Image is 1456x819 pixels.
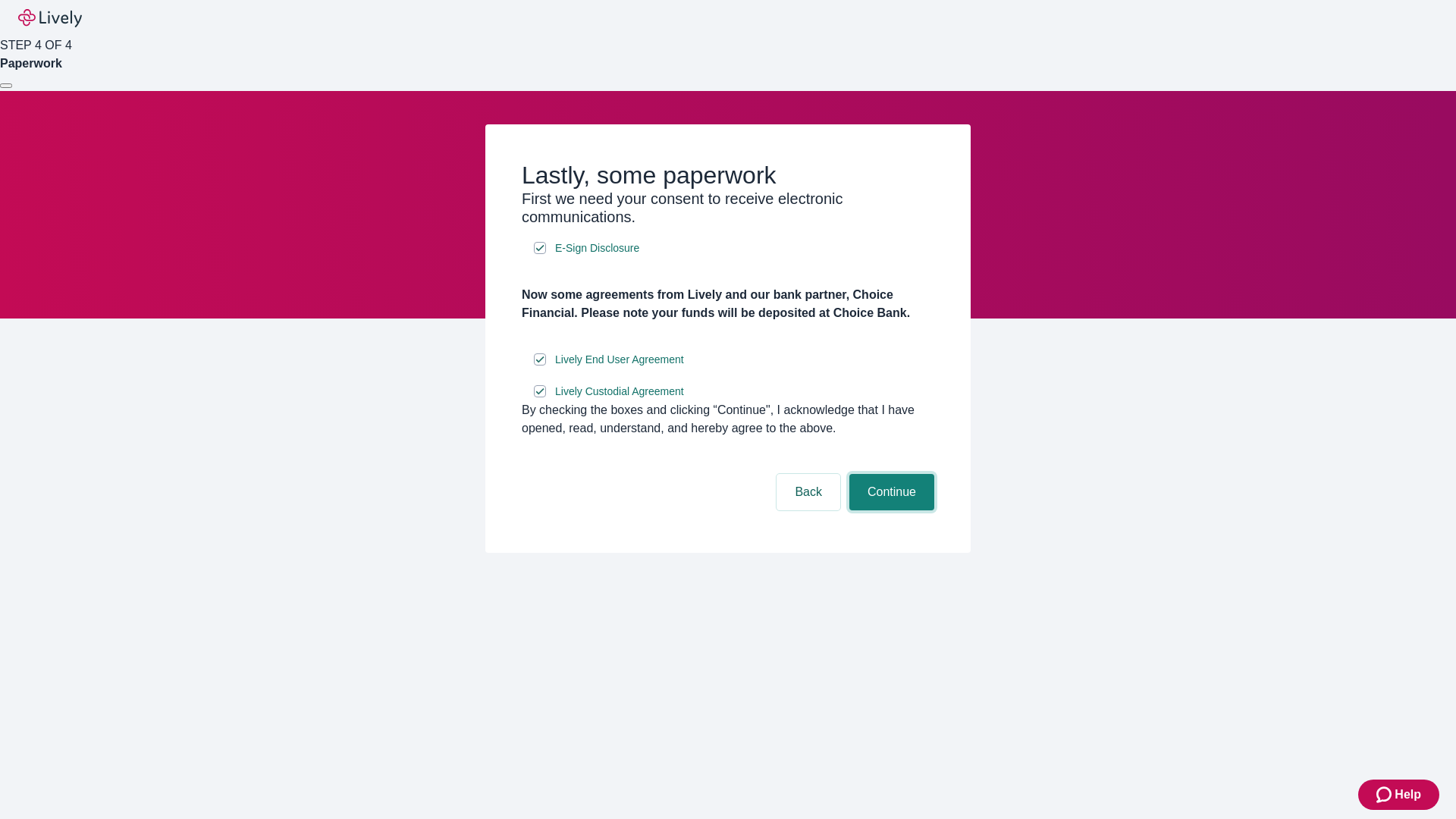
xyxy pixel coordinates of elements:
span: Help [1395,786,1421,804]
button: Zendesk support iconHelp [1358,780,1439,810]
span: Lively End User Agreement [555,352,684,368]
a: e-sign disclosure document [552,382,687,401]
span: E-Sign Disclosure [555,240,639,256]
a: e-sign disclosure document [552,350,687,369]
span: Lively Custodial Agreement [555,384,684,400]
svg: Zendesk support icon [1376,786,1395,804]
button: Back [777,474,840,510]
a: e-sign disclosure document [552,239,642,258]
div: By checking the boxes and clicking “Continue", I acknowledge that I have opened, read, understand... [522,401,934,438]
button: Continue [849,474,934,510]
h3: First we need your consent to receive electronic communications. [522,190,934,226]
h2: Lastly, some paperwork [522,161,934,190]
h4: Now some agreements from Lively and our bank partner, Choice Financial. Please note your funds wi... [522,286,934,322]
img: Lively [18,9,82,27]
